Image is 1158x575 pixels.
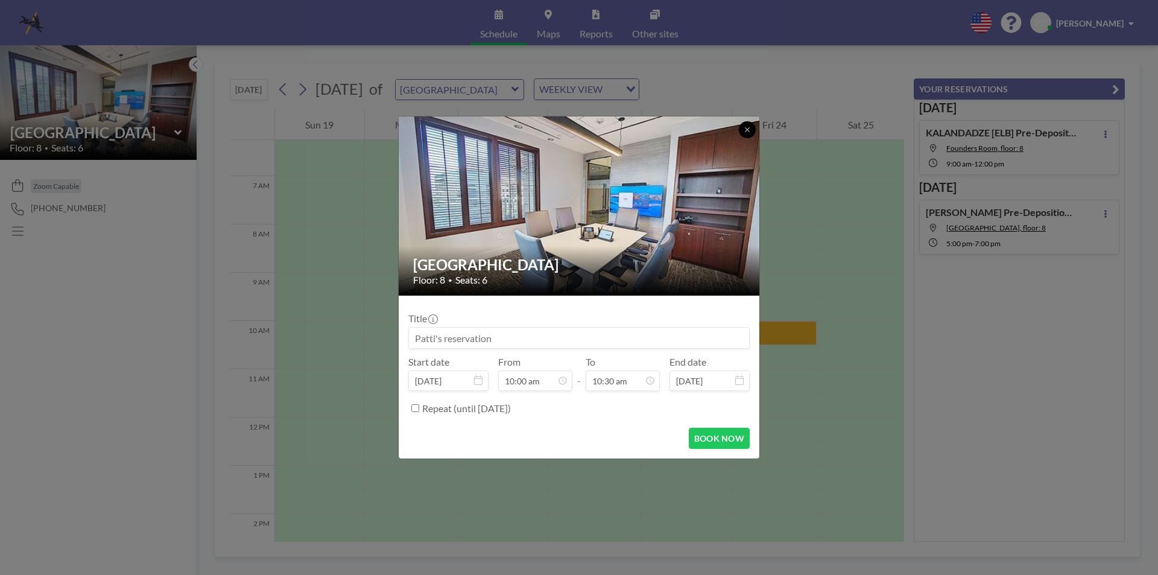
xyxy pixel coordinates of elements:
h2: [GEOGRAPHIC_DATA] [413,256,746,274]
label: Repeat (until [DATE]) [422,402,511,415]
span: - [577,360,581,387]
span: • [448,276,452,285]
span: Floor: 8 [413,274,445,286]
label: End date [669,356,706,368]
label: To [586,356,595,368]
span: Seats: 6 [455,274,487,286]
img: 537.jpg [399,70,761,342]
button: BOOK NOW [689,428,750,449]
label: Title [408,313,437,325]
label: Start date [408,356,449,368]
label: From [498,356,520,368]
input: Patti's reservation [409,328,749,348]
